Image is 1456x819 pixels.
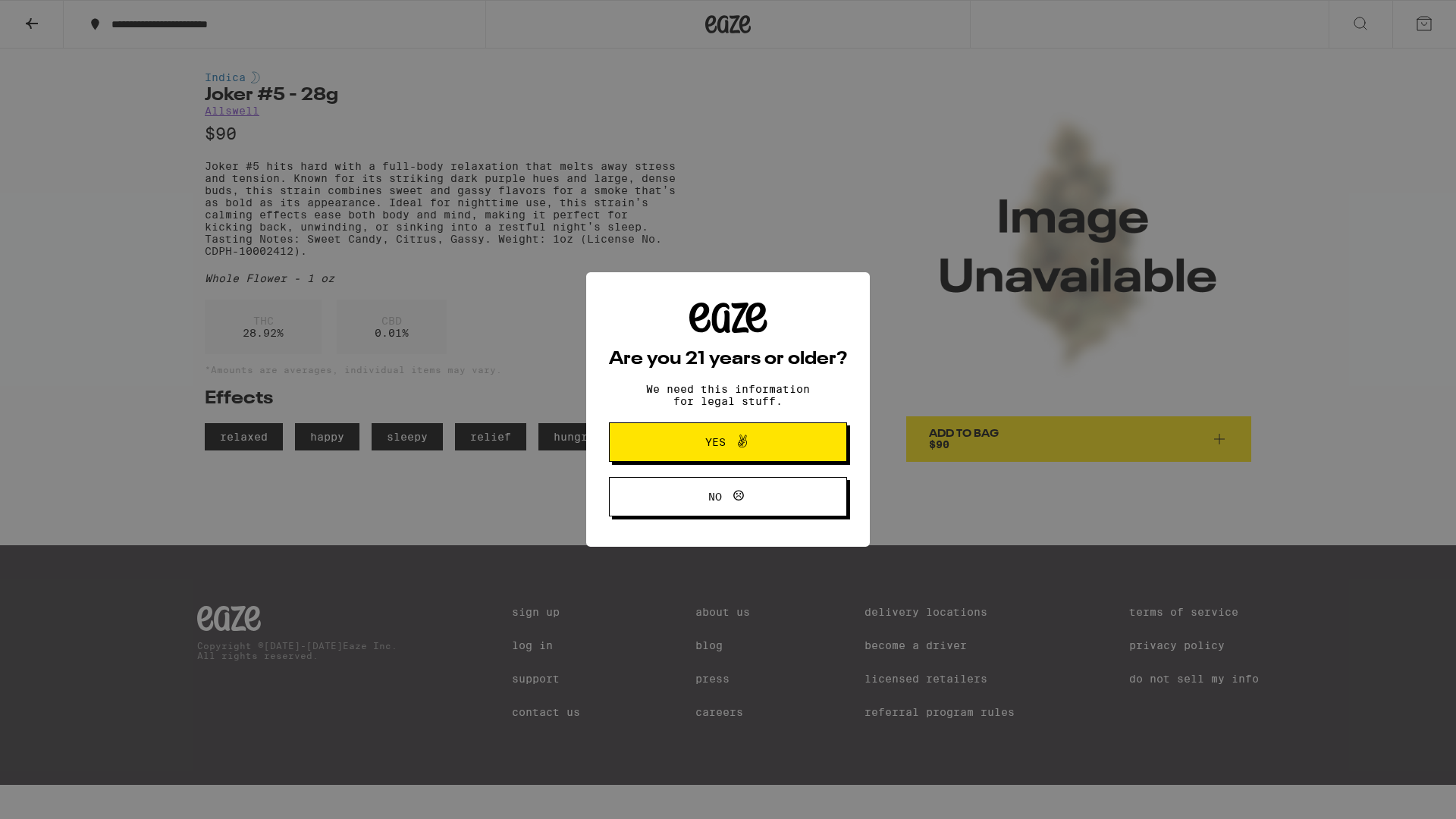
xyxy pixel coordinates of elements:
[708,491,722,502] span: No
[705,437,726,447] span: Yes
[609,477,847,516] button: No
[633,383,823,407] p: We need this information for legal stuff.
[609,422,847,462] button: Yes
[609,350,847,369] h2: Are you 21 years or older?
